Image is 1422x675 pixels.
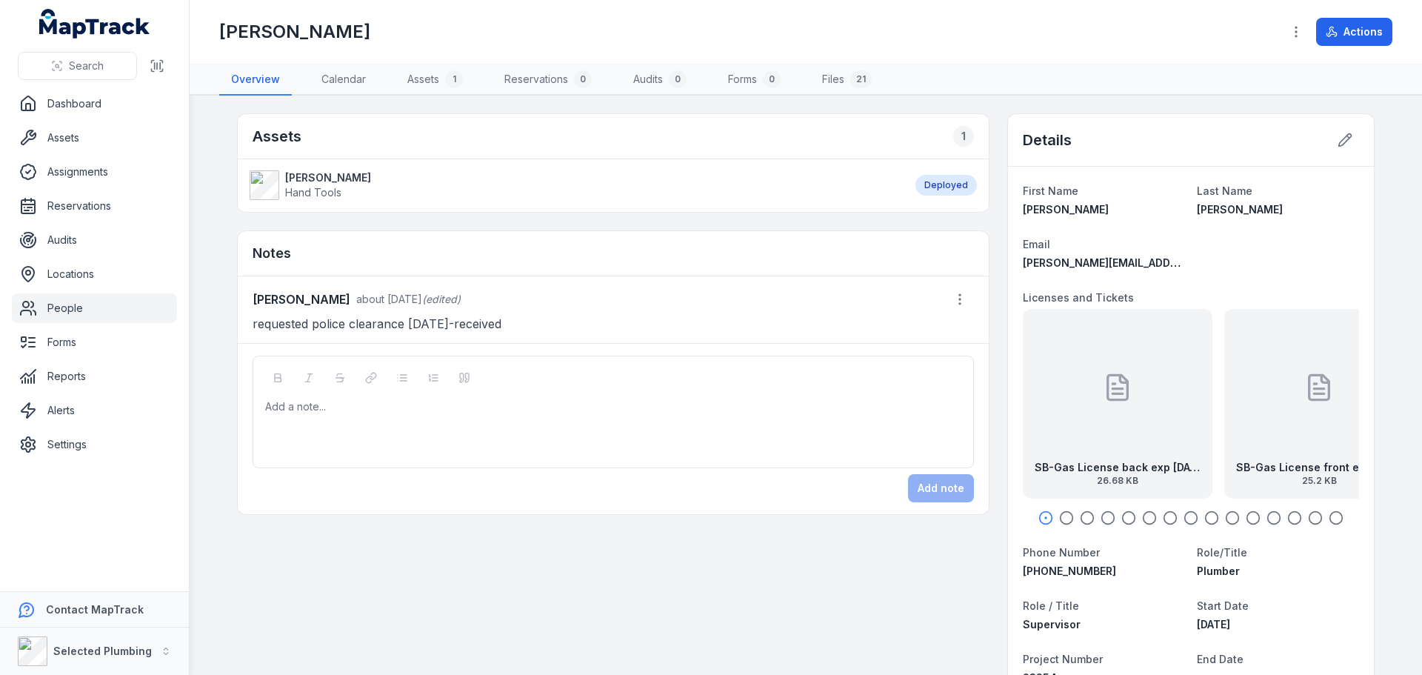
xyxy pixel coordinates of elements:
time: 8/19/2017, 12:00:00 AM [1197,618,1230,631]
span: Last Name [1197,184,1252,197]
span: [PERSON_NAME] [1023,203,1109,216]
button: Actions [1316,18,1392,46]
span: Supervisor [1023,618,1081,631]
span: Hand Tools [285,186,341,199]
a: Forms0 [716,64,792,96]
a: Dashboard [12,89,177,119]
h2: Details [1023,130,1072,150]
a: Locations [12,259,177,289]
a: People [12,293,177,323]
a: Forms [12,327,177,357]
a: Reservations0 [493,64,604,96]
div: 21 [850,70,872,88]
span: First Name [1023,184,1078,197]
strong: [PERSON_NAME] [253,290,350,308]
span: Project Number [1023,653,1103,665]
div: 0 [574,70,592,88]
div: 1 [953,126,974,147]
span: 26.68 KB [1035,475,1201,487]
h2: Assets [253,126,301,147]
span: Role/Title [1197,546,1247,559]
h1: [PERSON_NAME] [219,20,370,44]
a: Alerts [12,396,177,425]
strong: Selected Plumbing [53,645,152,657]
div: 0 [763,70,781,88]
span: End Date [1197,653,1244,665]
span: [PHONE_NUMBER] [1023,565,1116,577]
a: Assets [12,123,177,153]
a: Settings [12,430,177,459]
a: Reports [12,362,177,391]
span: Phone Number [1023,546,1100,559]
span: 25.2 KB [1236,475,1402,487]
span: Search [69,59,104,73]
div: 1 [445,70,463,88]
span: Licenses and Tickets [1023,291,1134,304]
a: Assignments [12,157,177,187]
span: [PERSON_NAME] [1197,203,1283,216]
a: Calendar [310,64,378,96]
strong: SB-Gas License back exp [DATE] [1035,460,1201,475]
strong: Contact MapTrack [46,603,144,616]
a: Assets1 [395,64,475,96]
a: Overview [219,64,292,96]
p: requested police clearance [DATE]-received [253,313,974,334]
div: 0 [669,70,687,88]
span: Plumber [1197,565,1240,577]
a: [PERSON_NAME]Hand Tools [250,170,901,200]
time: 7/14/2025, 11:08:54 AM [356,293,422,305]
span: about [DATE] [356,293,422,305]
span: [DATE] [1197,618,1230,631]
strong: SB-Gas License front exp [DATE] [1236,460,1402,475]
div: Deployed [915,175,977,196]
strong: [PERSON_NAME] [285,170,371,185]
span: Start Date [1197,599,1249,612]
span: Role / Title [1023,599,1079,612]
a: Reservations [12,191,177,221]
span: Email [1023,238,1050,250]
button: Search [18,52,137,80]
span: (edited) [422,293,461,305]
a: Audits0 [621,64,698,96]
a: Audits [12,225,177,255]
a: Files21 [810,64,884,96]
h3: Notes [253,243,291,264]
a: MapTrack [39,9,150,39]
span: [PERSON_NAME][EMAIL_ADDRESS][DOMAIN_NAME] [1023,256,1287,269]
